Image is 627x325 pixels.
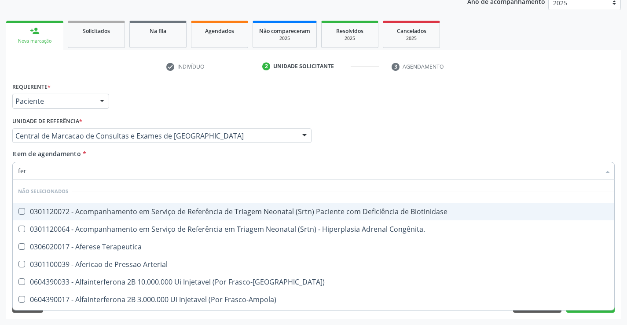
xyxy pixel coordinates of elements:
[12,38,57,44] div: Nova marcação
[30,26,40,36] div: person_add
[259,35,310,42] div: 2025
[259,27,310,35] span: Não compareceram
[336,27,363,35] span: Resolvidos
[18,162,600,179] input: Buscar por procedimentos
[389,35,433,42] div: 2025
[150,27,166,35] span: Na fila
[205,27,234,35] span: Agendados
[83,27,110,35] span: Solicitados
[273,62,334,70] div: Unidade solicitante
[328,35,372,42] div: 2025
[262,62,270,70] div: 2
[15,97,91,106] span: Paciente
[12,80,51,94] label: Requerente
[15,131,293,140] span: Central de Marcacao de Consultas e Exames de [GEOGRAPHIC_DATA]
[12,150,81,158] span: Item de agendamento
[397,27,426,35] span: Cancelados
[12,115,82,128] label: Unidade de referência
